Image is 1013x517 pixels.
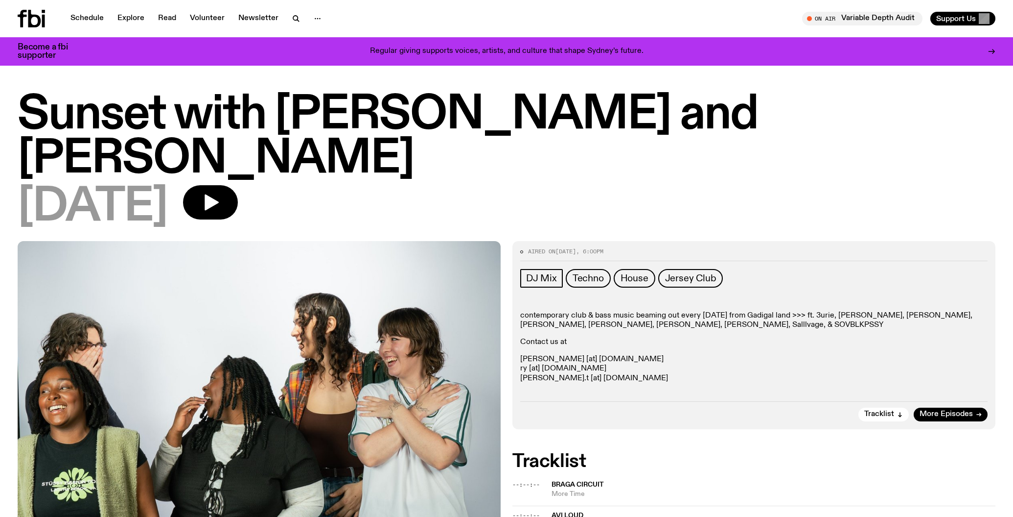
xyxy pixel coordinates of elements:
span: House [621,273,648,284]
span: , 6:00pm [576,247,603,255]
span: DJ Mix [526,273,557,284]
a: Jersey Club [658,269,723,288]
span: Support Us [936,14,976,23]
p: [PERSON_NAME] [at] [DOMAIN_NAME] ry [at] [DOMAIN_NAME] [PERSON_NAME].t [at] [DOMAIN_NAME] [520,355,988,383]
p: contemporary club & bass music beaming out every [DATE] from Gadigal land >>> ft. 3urie, [PERSON_... [520,311,988,330]
button: Support Us [930,12,995,25]
span: More Episodes [920,411,973,418]
a: Volunteer [184,12,230,25]
a: DJ Mix [520,269,563,288]
span: Braga Circuit [552,481,604,488]
p: Contact us at [520,338,988,347]
a: Schedule [65,12,110,25]
a: Newsletter [232,12,284,25]
a: Read [152,12,182,25]
span: More Time [552,490,995,499]
a: Explore [112,12,150,25]
h1: Sunset with [PERSON_NAME] and [PERSON_NAME] [18,93,995,181]
a: Techno [566,269,611,288]
button: On AirVariable Depth Audit [802,12,922,25]
h3: Become a fbi supporter [18,43,80,60]
span: Tracklist [864,411,894,418]
h2: Tracklist [512,453,995,470]
span: Techno [573,273,604,284]
span: [DATE] [555,247,576,255]
button: Tracklist [858,408,909,421]
span: Jersey Club [665,273,716,284]
a: House [614,269,655,288]
span: --:--:-- [512,481,540,489]
span: Aired on [528,247,555,255]
a: More Episodes [914,408,988,421]
p: Regular giving supports voices, artists, and culture that shape Sydney’s future. [370,47,644,56]
span: [DATE] [18,185,167,229]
